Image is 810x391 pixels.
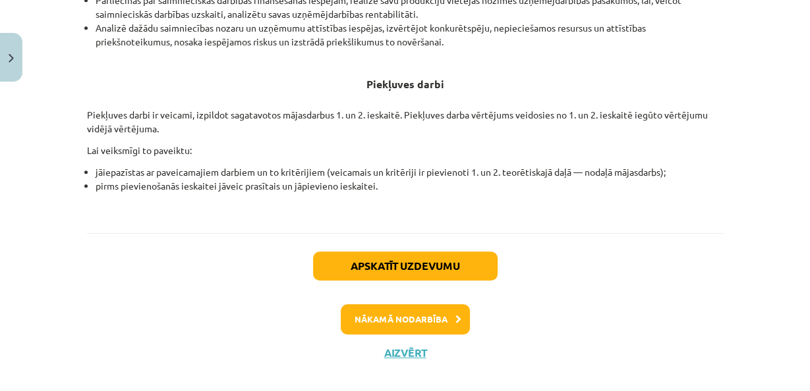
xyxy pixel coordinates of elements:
li: jāiepazīstas ar paveicamajiem darbiem un to kritērijiem (veicamais un kritēriji ir pievienoti 1. ... [96,165,724,179]
p: Piekļuves darbi ir veicami, izpildot sagatavotos mājasdarbus 1. un 2. ieskaitē. Piekļuves darba v... [87,108,724,136]
button: Aizvērt [380,346,430,359]
img: icon-close-lesson-0947bae3869378f0d4975bcd49f059093ad1ed9edebbc8119c70593378902aed.svg [9,54,14,63]
button: Apskatīt uzdevumu [313,251,498,280]
li: Analizē dažādu saimniecības nozaru un uzņēmumu attīstības iespējas, izvērtējot konkurētspēju, nep... [96,21,724,49]
button: Nākamā nodarbība [341,304,470,334]
p: Lai veiksmīgi to paveiktu: [87,143,724,157]
strong: Piekļuves darbi [366,77,444,91]
li: pirms pievienošanās ieskaitei jāveic prasītais un jāpievieno ieskaitei. [96,179,724,193]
